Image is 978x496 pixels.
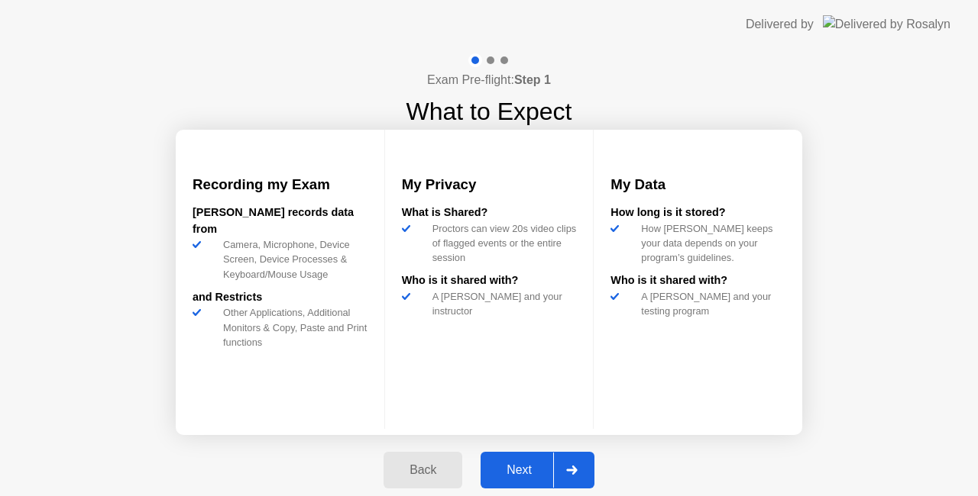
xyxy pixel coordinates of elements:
img: Delivered by Rosalyn [823,15,950,33]
h4: Exam Pre-flight: [427,71,551,89]
div: [PERSON_NAME] records data from [193,205,368,237]
div: A [PERSON_NAME] and your instructor [426,289,577,318]
h1: What to Expect [406,93,572,130]
div: A [PERSON_NAME] and your testing program [635,289,785,318]
h3: My Privacy [402,174,577,195]
div: Delivered by [746,15,814,34]
div: How [PERSON_NAME] keeps your data depends on your program’s guidelines. [635,221,785,266]
div: and Restricts [193,289,368,306]
div: Camera, Microphone, Device Screen, Device Processes & Keyboard/Mouse Usage [217,237,368,282]
div: Next [485,463,553,477]
div: What is Shared? [402,205,577,221]
h3: My Data [610,174,785,195]
div: Proctors can view 20s video clips of flagged events or the entire session [426,221,577,266]
div: Who is it shared with? [402,272,577,289]
div: Other Applications, Additional Monitors & Copy, Paste and Print functions [217,305,368,349]
button: Back [384,452,462,488]
div: Back [388,463,458,477]
div: How long is it stored? [610,205,785,221]
div: Who is it shared with? [610,272,785,289]
b: Step 1 [514,73,551,86]
button: Next [481,452,594,488]
h3: Recording my Exam [193,174,368,195]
